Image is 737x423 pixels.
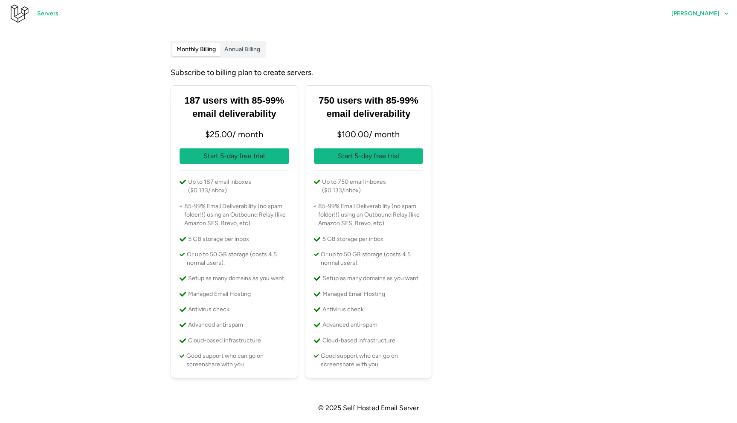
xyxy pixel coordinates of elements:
p: Start 5-day free trial [338,151,399,162]
p: Antivirus check [188,305,229,314]
button: Start 5-day free trial [314,148,424,164]
p: Up to 750 email inboxes ($0.133/inbox) [322,178,423,195]
p: Setup as many domains as you want [188,274,284,283]
h3: 187 users with 85-99% email deliverability [180,94,289,121]
span: Monthly Billing [177,46,216,53]
p: Cloud-based infrastructure [322,336,395,345]
p: $ 25.00 / month [180,127,289,142]
p: 85-99% Email Deliverability (no spam folder!!) using an Outbound Relay (like Amazon SES, Brevo, etc) [184,202,289,228]
p: Good support who can go on screenshare with you [186,352,289,369]
p: Managed Email Hosting [188,290,251,298]
span: Annual Billing [224,46,260,53]
p: Cloud-based infrastructure [188,336,261,345]
p: Start 5-day free trial [203,151,265,162]
p: 5 GB storage per inbox [188,235,249,243]
p: Or up to 50 GB storage (costs 4.5 normal users). [187,250,289,268]
p: $ 100.00 / month [314,127,424,142]
span: Servers [37,6,58,21]
p: Advanced anti-spam [322,321,377,329]
p: 85-99% Email Deliverability (no spam folder!!) using an Outbound Relay (like Amazon SES, Brevo, etc) [318,202,423,228]
p: Up to 187 email inboxes ($0.133/inbox) [188,178,289,195]
p: Antivirus check [322,305,364,314]
p: Setup as many domains as you want [322,274,418,283]
p: 5 GB storage per inbox [322,235,383,243]
button: [PERSON_NAME] [663,6,737,21]
p: Managed Email Hosting [322,290,385,298]
p: Advanced anti-spam [188,321,243,329]
button: Start 5-day free trial [180,148,289,164]
p: Good support who can go on screenshare with you [321,352,423,369]
div: Subscribe to billing plan to create servers. [171,67,566,79]
span: [PERSON_NAME] [671,11,720,17]
a: Servers [29,6,67,21]
h3: 750 users with 85-99% email deliverability [314,94,424,121]
p: Or up to 50 GB storage (costs 4.5 normal users). [321,250,423,268]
